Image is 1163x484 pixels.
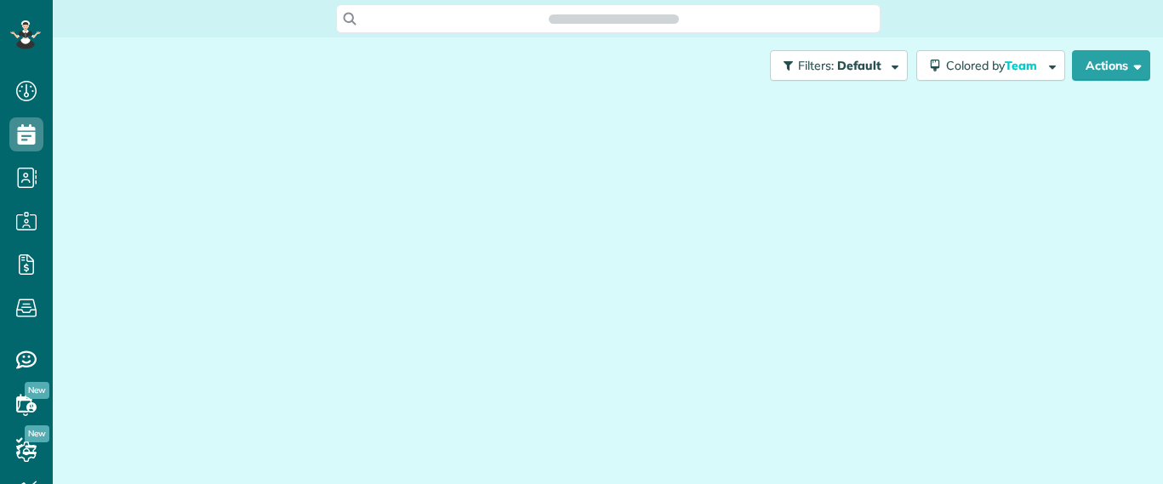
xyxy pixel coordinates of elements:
[1072,50,1150,81] button: Actions
[916,50,1065,81] button: Colored byTeam
[837,58,882,73] span: Default
[770,50,908,81] button: Filters: Default
[1005,58,1040,73] span: Team
[761,50,908,81] a: Filters: Default
[566,10,662,27] span: Search ZenMaid…
[798,58,834,73] span: Filters:
[946,58,1043,73] span: Colored by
